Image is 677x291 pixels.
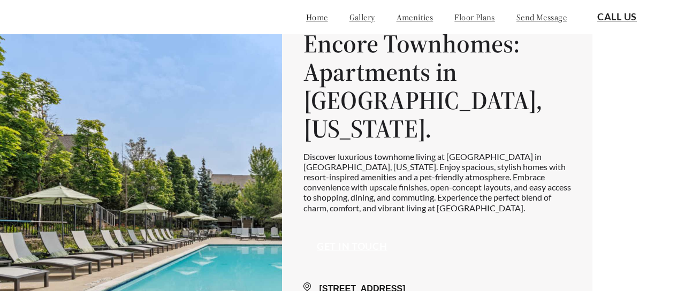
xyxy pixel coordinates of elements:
[349,12,375,22] a: gallery
[597,11,637,23] a: Call Us
[516,12,567,22] a: send message
[306,12,328,22] a: home
[303,29,571,142] h1: Encore Townhomes: Apartments in [GEOGRAPHIC_DATA], [US_STATE].
[584,5,650,29] button: Call Us
[317,240,387,252] a: Get in touch
[303,151,571,212] p: Discover luxurious townhome living at [GEOGRAPHIC_DATA] in [GEOGRAPHIC_DATA], [US_STATE]. Enjoy s...
[303,234,401,258] button: Get in touch
[397,12,433,22] a: amenities
[454,12,495,22] a: floor plans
